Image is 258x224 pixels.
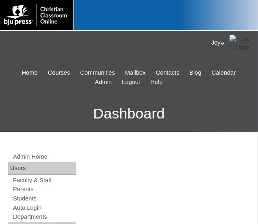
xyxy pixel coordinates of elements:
a: Contacts [152,68,184,78]
span: Contacts [156,68,180,78]
a: Communities [76,68,119,78]
a: Blog [186,68,206,78]
span: Help [150,78,163,87]
span: Communities [80,68,115,78]
div: Users [8,162,76,175]
img: Joy Dantz [230,35,250,52]
a: Admin Home [12,153,76,161]
span: Courses [48,68,70,78]
img: logo-white.png [4,4,69,26]
div: Joy [8,35,250,52]
span: Calendar [212,68,236,78]
span: Logout [122,78,140,87]
span: Home [22,68,38,78]
a: Calendar [208,68,240,78]
a: Auto Login [12,204,76,212]
span: Mailbox [125,68,146,78]
a: Admin [91,78,116,87]
a: Departments [12,213,76,221]
a: Mailbox [121,68,150,78]
span: Blog [190,68,202,78]
a: Logout [118,78,144,87]
a: Students [12,195,76,202]
a: Faculty & Staff [12,177,76,184]
span: Admin [95,78,112,87]
a: Courses [44,68,74,78]
h3: Dashboard [4,95,254,132]
a: Parents [12,185,76,193]
a: Home [18,68,42,78]
a: Help [146,78,167,87]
